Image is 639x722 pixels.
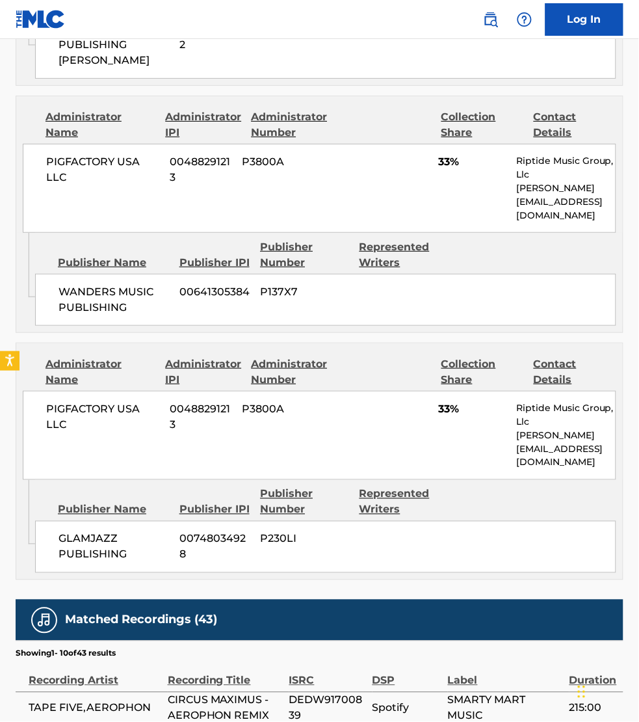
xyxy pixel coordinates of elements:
div: Drag [578,673,586,712]
span: 00488291213 [170,401,232,433]
div: Represented Writers [359,487,449,518]
div: Recording Artist [29,660,161,689]
span: 33% [438,401,506,417]
span: P137X7 [261,284,350,300]
span: GLAMJAZZ PUBLISHING [59,531,170,563]
div: Administrator Number [251,109,333,140]
div: Contact Details [534,356,616,388]
img: MLC Logo [16,10,66,29]
div: Administrator Name [46,109,155,140]
p: Showing 1 - 10 of 43 results [16,648,116,660]
p: [PERSON_NAME][EMAIL_ADDRESS][DOMAIN_NAME] [516,429,616,470]
span: WANDERS MUSIC PUBLISHING [59,284,170,315]
p: Riptide Music Group, Llc [516,154,616,181]
div: Contact Details [534,109,616,140]
a: Log In [545,3,623,36]
span: TAPE FIVE,AEROPHON [29,701,161,716]
div: Publisher IPI [179,255,251,271]
p: [PERSON_NAME][EMAIL_ADDRESS][DOMAIN_NAME] [516,181,616,222]
p: Riptide Music Group, Llc [516,401,616,429]
span: 00748034928 [179,531,250,563]
div: Recording Title [168,660,283,689]
span: PIGFACTORY USA LLC [46,401,160,433]
div: Duration [569,660,617,689]
span: Spotify [372,701,441,716]
img: help [517,12,532,27]
span: 00641305384 [179,284,250,300]
span: P230LI [261,531,350,547]
span: CHINCHIN MEDIA PUBLISHING [PERSON_NAME] [59,21,170,68]
span: PIGFACTORY USA LLC [46,154,160,185]
span: P3800A [242,154,328,170]
div: Publisher Name [58,255,170,271]
div: Administrator IPI [165,109,241,140]
div: Publisher Name [58,502,170,518]
div: Administrator Number [251,356,333,388]
div: Label [448,660,563,689]
div: Administrator Name [46,356,155,388]
div: DSP [372,660,441,689]
span: P3800A [242,401,328,417]
div: ISRC [289,660,366,689]
span: 00488291213 [170,154,232,185]
div: Represented Writers [359,239,449,271]
div: Publisher Number [260,239,349,271]
div: Collection Share [441,356,524,388]
div: Publisher IPI [179,502,251,518]
iframe: Chat Widget [574,660,639,722]
img: Matched Recordings [36,613,52,628]
a: Public Search [478,7,504,33]
span: 215:00 [569,701,617,716]
div: Publisher Number [260,487,349,518]
span: 33% [438,154,506,170]
div: Help [512,7,538,33]
img: search [483,12,499,27]
div: Administrator IPI [165,356,241,388]
div: Collection Share [441,109,524,140]
h5: Matched Recordings (43) [65,613,217,628]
